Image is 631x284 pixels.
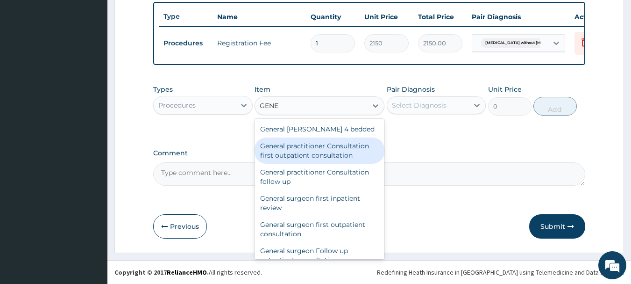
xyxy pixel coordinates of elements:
[158,101,196,110] div: Procedures
[153,86,173,94] label: Types
[377,268,624,277] div: Redefining Heath Insurance in [GEOGRAPHIC_DATA] using Telemedicine and Data Science!
[255,121,384,138] div: General [PERSON_NAME] 4 bedded
[467,7,570,26] th: Pair Diagnosis
[488,85,522,94] label: Unit Price
[255,85,270,94] label: Item
[153,5,176,27] div: Minimize live chat window
[49,52,157,65] div: Chat with us now
[159,35,213,52] td: Procedures
[306,7,360,26] th: Quantity
[413,7,467,26] th: Total Price
[570,7,617,26] th: Actions
[529,214,585,239] button: Submit
[255,164,384,190] div: General practitioner Consultation follow up
[153,149,586,157] label: Comment
[255,190,384,216] div: General surgeon first inpatient review
[255,138,384,164] div: General practitioner Consultation first outpatient consultation
[387,85,435,94] label: Pair Diagnosis
[392,101,447,110] div: Select Diagnosis
[114,268,209,277] strong: Copyright © 2017 .
[167,268,207,277] a: RelianceHMO
[360,7,413,26] th: Unit Price
[213,7,306,26] th: Name
[107,260,631,284] footer: All rights reserved.
[159,8,213,25] th: Type
[213,34,306,52] td: Registration Fee
[533,97,577,116] button: Add
[17,47,38,70] img: d_794563401_company_1708531726252_794563401
[255,216,384,242] div: General surgeon first outpatient consultation
[255,242,384,269] div: General surgeon Follow up outpatient consultation
[153,214,207,239] button: Previous
[54,83,129,178] span: We're online!
[481,38,575,48] span: [MEDICAL_DATA] without [MEDICAL_DATA]
[5,187,178,219] textarea: Type your message and hit 'Enter'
